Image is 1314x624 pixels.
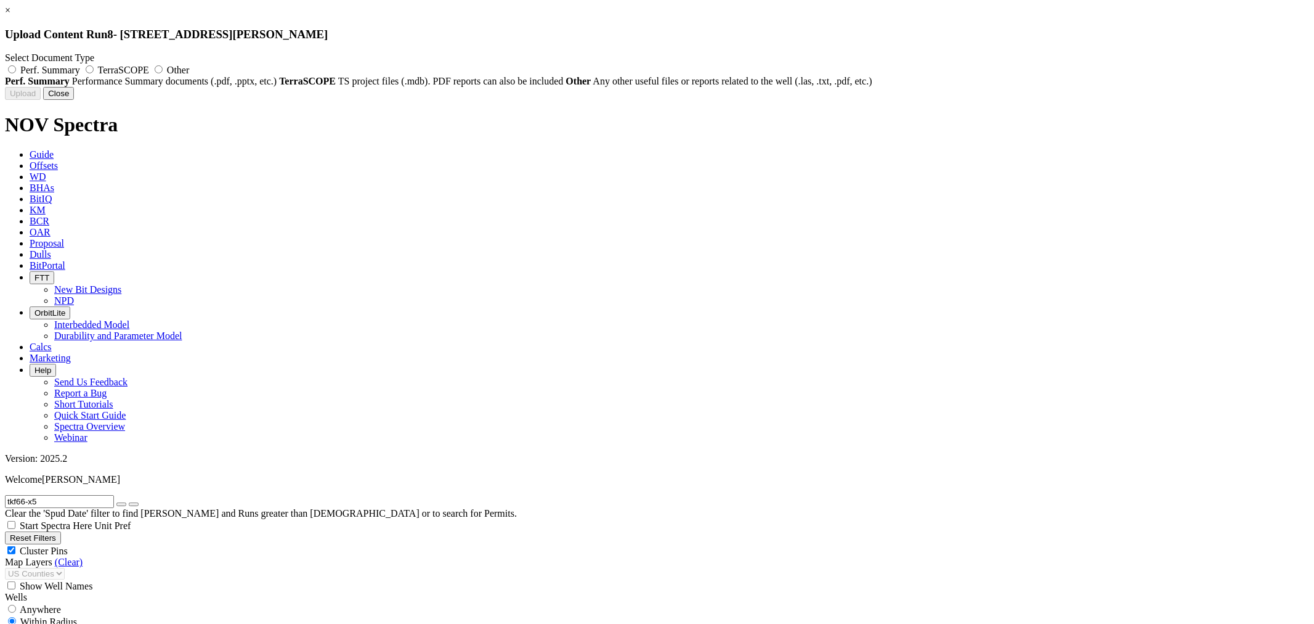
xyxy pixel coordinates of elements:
[54,399,113,409] a: Short Tutorials
[5,495,114,508] input: Search
[120,28,328,41] span: [STREET_ADDRESS][PERSON_NAME]
[5,508,517,519] span: Clear the 'Spud Date' filter to find [PERSON_NAME] and Runs greater than [DEMOGRAPHIC_DATA] or to...
[54,295,74,306] a: NPD
[338,76,564,86] span: TS project files (.mdb). PDF reports can also be included
[5,557,52,567] span: Map Layers
[107,28,113,41] span: 8
[30,194,52,204] span: BitIQ
[20,581,92,591] span: Show Well Names
[30,249,51,260] span: Dulls
[5,113,1309,136] h1: NOV Spectra
[5,76,70,86] strong: Perf. Summary
[5,532,61,544] button: Reset Filters
[5,87,41,100] button: Upload
[86,65,94,73] input: TerraSCOPE
[54,432,87,443] a: Webinar
[34,273,49,282] span: FTT
[54,388,107,398] a: Report a Bug
[5,474,1309,485] p: Welcome
[5,52,94,63] span: Select Document Type
[593,76,872,86] span: Any other useful files or reports related to the well (.las, .txt, .pdf, etc.)
[34,366,51,375] span: Help
[54,284,121,295] a: New Bit Designs
[54,410,126,421] a: Quick Start Guide
[5,5,10,15] a: ×
[167,65,189,75] span: Other
[94,520,131,531] span: Unit Pref
[5,592,1309,603] div: Wells
[30,171,46,182] span: WD
[54,319,129,330] a: Interbedded Model
[42,474,120,485] span: [PERSON_NAME]
[30,205,46,215] span: KM
[30,216,49,226] span: BCR
[54,330,182,341] a: Durability and Parameter Model
[54,377,128,387] a: Send Us Feedback
[8,65,16,73] input: Perf. Summary
[30,149,54,160] span: Guide
[5,453,1309,464] div: Version: 2025.2
[30,342,52,352] span: Calcs
[20,65,80,75] span: Perf. Summary
[72,76,277,86] span: Performance Summary documents (.pdf, .pptx, etc.)
[54,421,125,432] a: Spectra Overview
[30,353,71,363] span: Marketing
[55,557,83,567] a: (Clear)
[98,65,149,75] span: TerraSCOPE
[279,76,336,86] strong: TerraSCOPE
[155,65,163,73] input: Other
[30,238,64,248] span: Proposal
[43,87,74,100] button: Close
[30,260,65,271] span: BitPortal
[20,546,68,556] span: Cluster Pins
[566,76,591,86] strong: Other
[86,28,117,41] span: Run -
[20,520,92,531] span: Start Spectra Here
[30,227,51,237] span: OAR
[34,308,65,318] span: OrbitLite
[30,183,54,193] span: BHAs
[5,28,83,41] span: Upload Content
[30,160,58,171] span: Offsets
[20,604,61,615] span: Anywhere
